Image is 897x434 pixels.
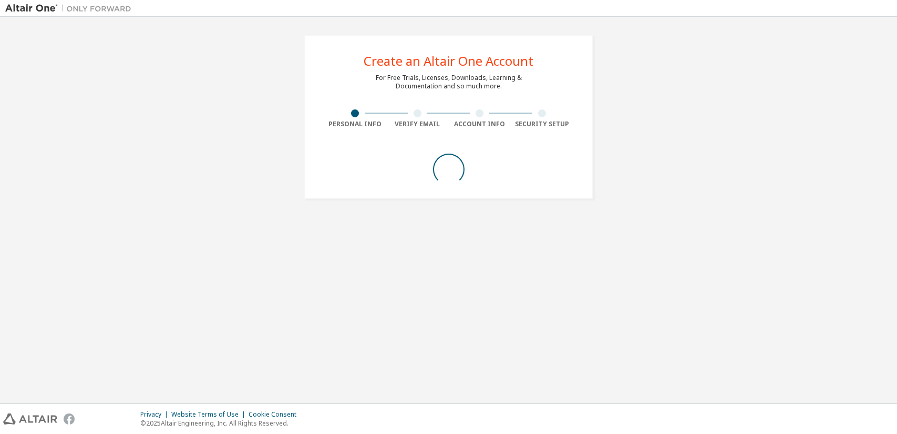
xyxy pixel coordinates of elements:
[3,413,57,425] img: altair_logo.svg
[249,410,303,419] div: Cookie Consent
[376,74,522,90] div: For Free Trials, Licenses, Downloads, Learning & Documentation and so much more.
[140,419,303,428] p: © 2025 Altair Engineering, Inc. All Rights Reserved.
[324,120,387,128] div: Personal Info
[140,410,171,419] div: Privacy
[364,55,533,67] div: Create an Altair One Account
[449,120,511,128] div: Account Info
[171,410,249,419] div: Website Terms of Use
[386,120,449,128] div: Verify Email
[511,120,573,128] div: Security Setup
[5,3,137,14] img: Altair One
[64,413,75,425] img: facebook.svg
